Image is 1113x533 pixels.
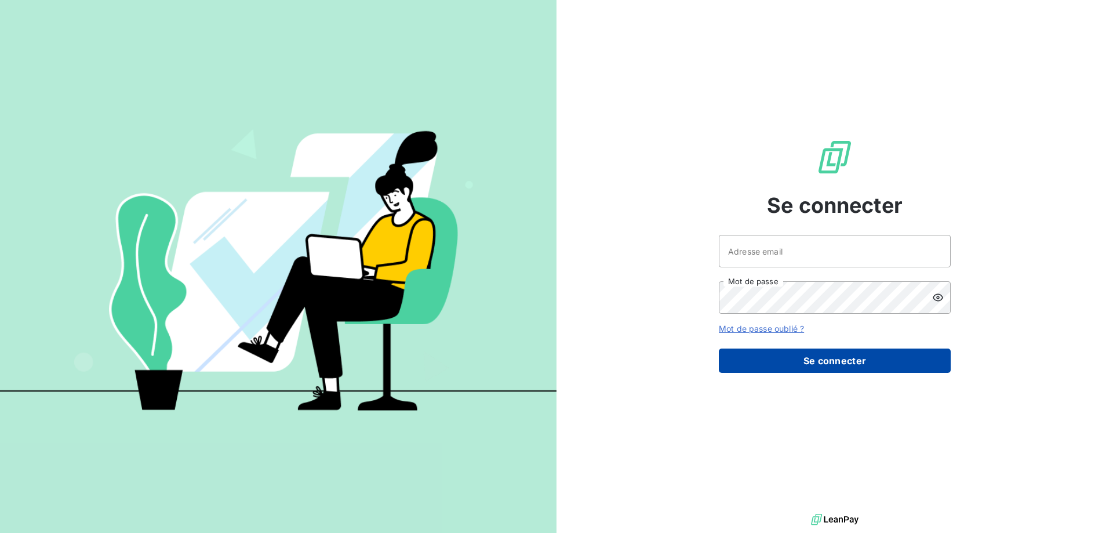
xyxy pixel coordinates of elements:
[719,235,951,267] input: placeholder
[719,324,804,333] a: Mot de passe oublié ?
[719,349,951,373] button: Se connecter
[816,139,853,176] img: Logo LeanPay
[767,190,903,221] span: Se connecter
[811,511,859,528] img: logo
